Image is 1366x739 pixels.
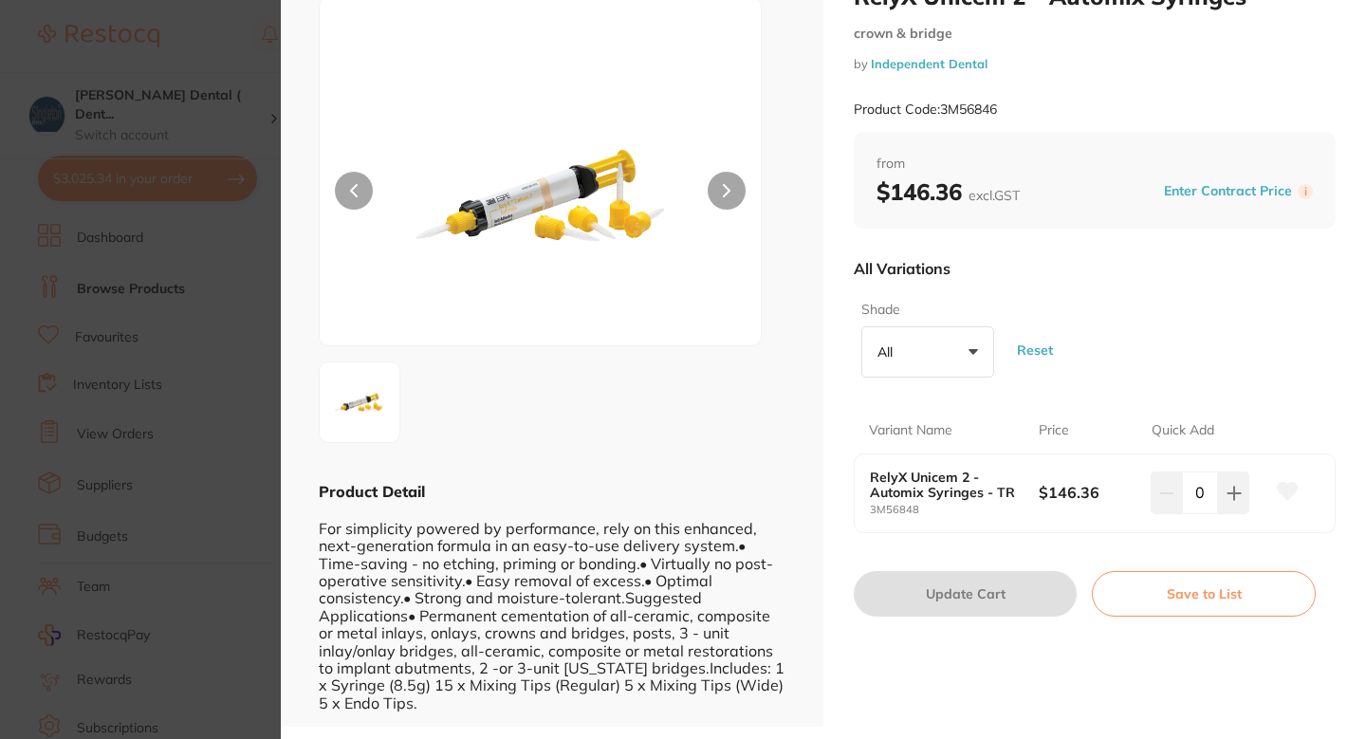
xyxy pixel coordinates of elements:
button: Save to List [1092,571,1316,617]
button: All [861,326,994,378]
button: Enter Contract Price [1158,182,1298,200]
b: RelyX Unicem 2 - Automix Syringes - TR [870,470,1022,500]
span: excl. GST [969,187,1020,204]
b: $146.36 [877,177,1020,206]
p: Quick Add [1152,421,1214,440]
img: ZHRoPTE5MjA [325,368,394,436]
p: All Variations [854,259,951,278]
a: Independent Dental [871,56,988,71]
p: All [877,343,900,360]
label: Shade [861,301,988,320]
p: Price [1039,421,1069,440]
small: Product Code: 3M56846 [854,102,997,118]
small: 3M56848 [870,504,1039,516]
p: Variant Name [869,421,952,440]
button: Reset [1011,316,1059,385]
img: ZHRoPTE5MjA [408,46,673,345]
label: i [1298,184,1313,199]
span: from [877,155,1313,174]
b: $146.36 [1039,482,1140,503]
div: For simplicity powered by performance, rely on this enhanced, next-generation formula in an easy-... [319,502,785,711]
b: Product Detail [319,482,425,501]
button: Update Cart [854,571,1077,617]
small: by [854,57,1336,71]
small: crown & bridge [854,26,1336,42]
